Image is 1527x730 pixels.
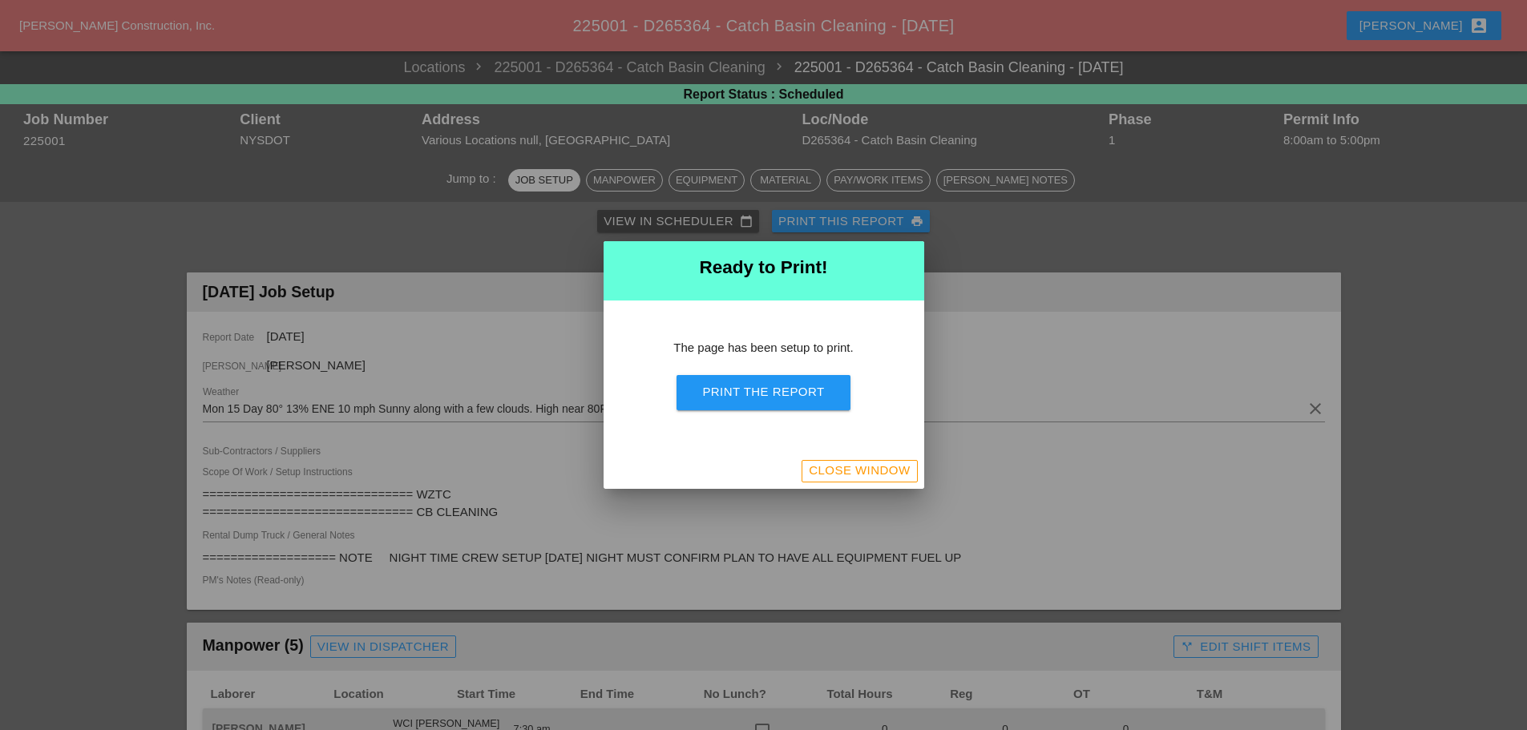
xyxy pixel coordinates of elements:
[677,375,850,410] button: Print the Report
[809,462,910,480] div: Close Window
[802,460,917,482] button: Close Window
[642,339,886,357] p: The page has been setup to print.
[702,383,824,401] div: Print the Report
[616,254,911,281] h2: Ready to Print!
